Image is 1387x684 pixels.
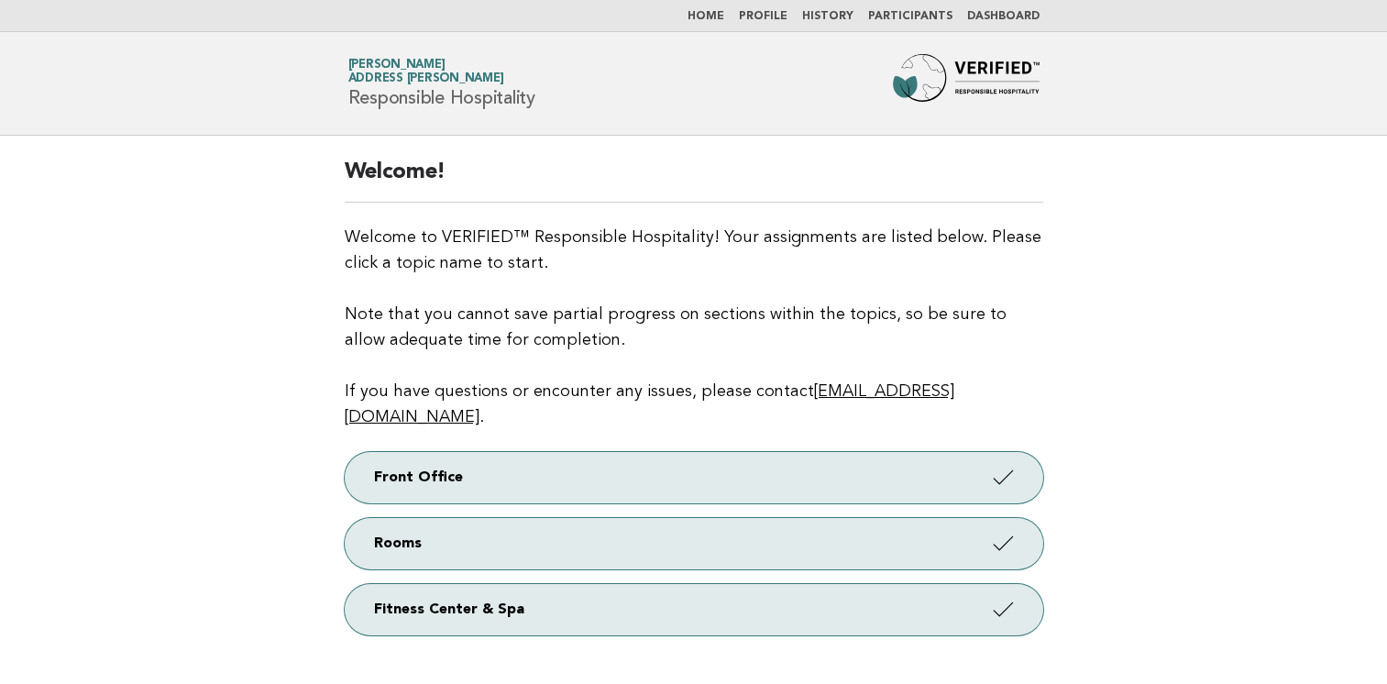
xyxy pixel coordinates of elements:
[345,225,1043,430] p: Welcome to VERIFIED™ Responsible Hospitality! Your assignments are listed below. Please click a t...
[345,584,1043,635] a: Fitness Center & Spa
[345,158,1043,203] h2: Welcome!
[348,60,535,107] h1: Responsible Hospitality
[345,518,1043,569] a: Rooms
[893,54,1040,113] img: Forbes Travel Guide
[802,11,853,22] a: History
[345,452,1043,503] a: Front Office
[348,59,504,84] a: [PERSON_NAME]Address [PERSON_NAME]
[688,11,724,22] a: Home
[348,73,504,85] span: Address [PERSON_NAME]
[967,11,1040,22] a: Dashboard
[868,11,952,22] a: Participants
[739,11,787,22] a: Profile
